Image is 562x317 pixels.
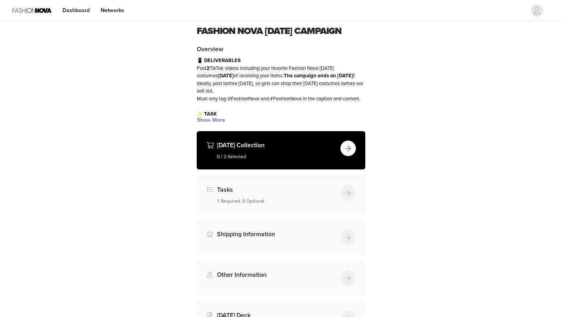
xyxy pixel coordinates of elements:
strong: The campaign ends on [DATE]! [284,73,354,79]
div: Shipping Information [197,220,365,255]
h5: 1 Required, 0 Optional [217,198,337,205]
h4: Overview [197,45,365,54]
h4: Tasks [217,185,337,194]
h4: [DATE] Collection [217,141,337,150]
span: TASK [204,111,217,117]
a: Networks [96,2,129,19]
strong: [DATE] [218,73,234,79]
h1: Fashion Nova [DATE] Campaign [197,24,365,38]
span: Must only tag @FashionNova and #FashionNova in the caption and content. [197,96,360,102]
a: Dashboard [58,2,94,19]
div: Tasks [197,176,365,214]
h4: Shipping Information [217,230,337,239]
button: Show More [197,116,226,125]
span: 📱 DELIVERABLES [197,57,241,64]
h4: Other Information [217,270,337,280]
span: I [197,80,198,87]
div: Other Information [197,261,365,295]
h5: 0 / 2 Selected [217,153,337,160]
div: Halloween Collection [197,131,365,169]
span: ✨ [197,111,203,117]
span: Post TikTok videos including your favorite Fashion Nova [DATE] costumes of receiving your items. [197,65,354,79]
img: Fashion Nova Logo [12,2,52,19]
span: deally, post before [DATE], so girls can shop their [DATE] costumes before we sell out. [197,80,363,94]
strong: 2 [206,65,210,71]
div: avatar [533,4,541,17]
